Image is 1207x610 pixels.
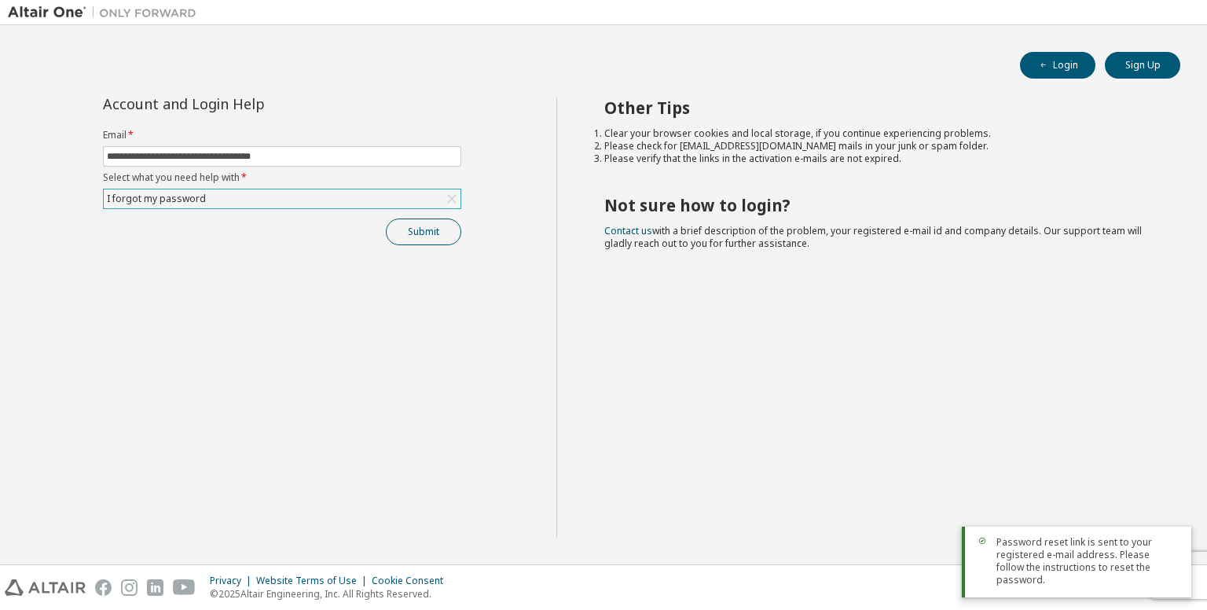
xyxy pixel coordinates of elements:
[105,190,208,208] div: I forgot my password
[121,579,138,596] img: instagram.svg
[104,189,460,208] div: I forgot my password
[147,579,163,596] img: linkedin.svg
[210,575,256,587] div: Privacy
[103,171,461,184] label: Select what you need help with
[372,575,453,587] div: Cookie Consent
[604,224,1142,250] span: with a brief description of the problem, your registered e-mail id and company details. Our suppo...
[1020,52,1095,79] button: Login
[95,579,112,596] img: facebook.svg
[8,5,204,20] img: Altair One
[103,97,390,110] div: Account and Login Help
[604,195,1153,215] h2: Not sure how to login?
[5,579,86,596] img: altair_logo.svg
[996,536,1179,586] span: Password reset link is sent to your registered e-mail address. Please follow the instructions to ...
[173,579,196,596] img: youtube.svg
[256,575,372,587] div: Website Terms of Use
[604,224,652,237] a: Contact us
[604,127,1153,140] li: Clear your browser cookies and local storage, if you continue experiencing problems.
[103,129,461,141] label: Email
[386,219,461,245] button: Submit
[604,97,1153,118] h2: Other Tips
[604,152,1153,165] li: Please verify that the links in the activation e-mails are not expired.
[210,587,453,601] p: © 2025 Altair Engineering, Inc. All Rights Reserved.
[1105,52,1180,79] button: Sign Up
[604,140,1153,152] li: Please check for [EMAIL_ADDRESS][DOMAIN_NAME] mails in your junk or spam folder.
